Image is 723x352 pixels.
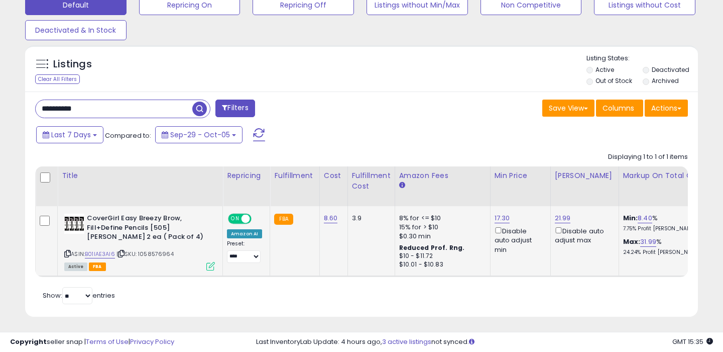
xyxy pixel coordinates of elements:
button: Actions [645,100,688,117]
div: Disable auto adjust min [495,225,543,254]
span: Columns [602,103,634,113]
span: ON [229,215,242,223]
div: Cost [324,170,343,181]
p: Listing States: [586,54,698,63]
label: Deactivated [652,65,689,74]
button: Filters [215,100,255,117]
p: 24.24% Profit [PERSON_NAME] [623,249,706,256]
div: $10.01 - $10.83 [399,260,483,269]
p: 7.75% Profit [PERSON_NAME] [623,225,706,232]
label: Active [595,65,614,74]
div: Amazon AI [227,229,262,238]
small: FBA [274,214,293,225]
span: Sep-29 - Oct-05 [170,130,230,140]
b: Min: [623,213,638,223]
b: Reduced Prof. Rng. [399,243,465,252]
button: Last 7 Days [36,126,103,143]
div: Fulfillment Cost [352,170,391,192]
span: Show: entries [43,291,115,300]
a: Terms of Use [86,337,129,346]
div: Title [62,170,218,181]
div: $0.30 min [399,232,483,241]
label: Out of Stock [595,76,632,85]
div: Amazon Fees [399,170,486,181]
div: seller snap | | [10,337,174,347]
th: The percentage added to the cost of goods (COGS) that forms the calculator for Min & Max prices. [619,166,714,206]
button: Save View [542,100,594,117]
a: B01IAE3AI6 [85,250,115,258]
img: 41cTsY5AzcL._SL40_.jpg [64,214,84,234]
div: Preset: [227,240,262,263]
a: Privacy Policy [130,337,174,346]
div: $10 - $11.72 [399,252,483,260]
button: Sep-29 - Oct-05 [155,126,243,143]
div: Clear All Filters [35,74,80,84]
label: Archived [652,76,679,85]
span: | SKU: 1058576964 [116,250,174,258]
small: Amazon Fees. [399,181,405,190]
h5: Listings [53,57,92,71]
div: Fulfillment [274,170,315,181]
a: 8.60 [324,213,338,223]
div: [PERSON_NAME] [555,170,615,181]
a: 3 active listings [382,337,431,346]
a: 31.99 [640,237,656,247]
a: 21.99 [555,213,571,223]
div: Markup on Total Cost [623,170,710,181]
span: FBA [89,262,106,271]
div: % [623,237,706,256]
div: % [623,214,706,232]
span: All listings currently available for purchase on Amazon [64,262,87,271]
div: Displaying 1 to 1 of 1 items [608,152,688,162]
div: 15% for > $10 [399,223,483,232]
b: CoverGirl Easy Breezy Brow, Fill+Define Pencils [505] [PERSON_NAME] 2 ea​​ ( Pack of 4)​ [87,214,209,244]
span: 2025-10-14 15:35 GMT [672,337,713,346]
div: Repricing [227,170,266,181]
div: Last InventoryLab Update: 4 hours ago, not synced. [256,337,713,347]
span: Last 7 Days [51,130,91,140]
div: Disable auto adjust max [555,225,611,245]
strong: Copyright [10,337,47,346]
a: 17.30 [495,213,510,223]
span: Compared to: [105,131,151,140]
span: OFF [250,215,266,223]
a: 8.40 [638,213,652,223]
b: Max: [623,237,641,246]
div: 3.9 [352,214,387,223]
button: Deactivated & In Stock [25,20,127,40]
div: Min Price [495,170,546,181]
div: ASIN: [64,214,215,270]
button: Columns [596,100,643,117]
div: 8% for <= $10 [399,214,483,223]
